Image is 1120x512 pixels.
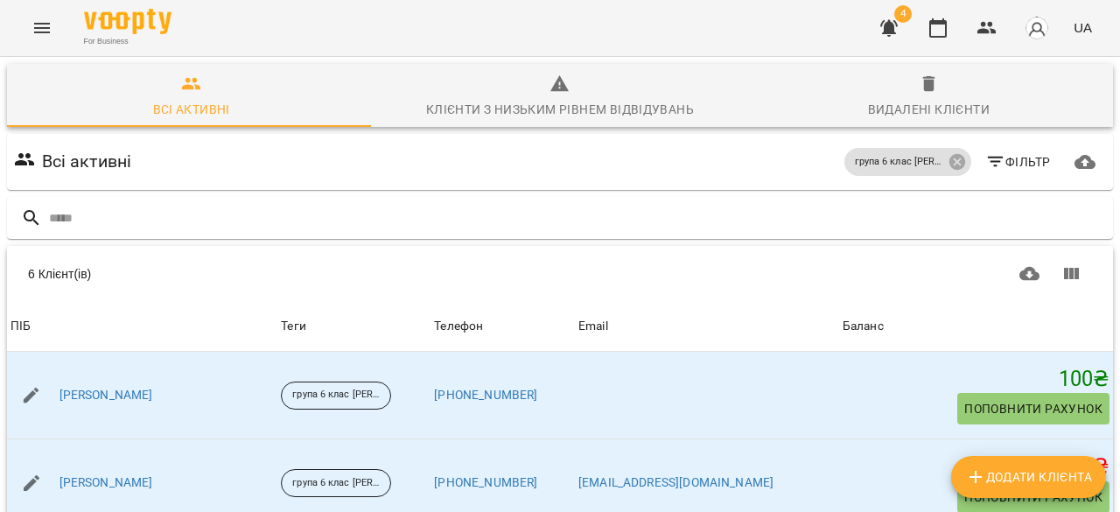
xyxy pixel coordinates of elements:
span: Email [578,316,836,337]
div: Всі активні [153,99,230,120]
div: Table Toolbar [7,246,1113,302]
button: Фільтр [978,146,1058,178]
div: Sort [434,316,483,337]
div: Email [578,316,608,337]
div: Sort [10,316,31,337]
div: Телефон [434,316,483,337]
a: [PERSON_NAME] [59,387,153,404]
h6: Всі активні [42,148,132,175]
div: Видалені клієнти [868,99,990,120]
div: Баланс [843,316,884,337]
a: [PHONE_NUMBER] [434,388,537,402]
h5: 0 ₴ [843,453,1109,480]
a: [PERSON_NAME] [59,474,153,492]
span: UA [1074,18,1092,37]
a: [EMAIL_ADDRESS][DOMAIN_NAME] [578,475,773,489]
span: Баланс [843,316,1109,337]
h5: 100 ₴ [843,366,1109,393]
div: Теги [281,316,427,337]
span: ПІБ [10,316,274,337]
img: Voopty Logo [84,9,171,34]
button: Показати колонки [1050,253,1092,295]
div: ПІБ [10,316,31,337]
span: For Business [84,36,171,47]
button: Menu [21,7,63,49]
p: група 6 клас [PERSON_NAME] [292,388,380,403]
span: 4 [894,5,912,23]
span: Телефон [434,316,571,337]
div: Клієнти з низьким рівнем відвідувань [426,99,694,120]
img: avatar_s.png [1025,16,1049,40]
a: [PHONE_NUMBER] [434,475,537,489]
span: Додати клієнта [965,466,1092,487]
button: Поповнити рахунок [957,393,1109,424]
span: Фільтр [985,151,1051,172]
div: група 6 клас [PERSON_NAME] [281,382,391,410]
span: Поповнити рахунок [964,398,1102,419]
div: група 6 клас [PERSON_NAME] [281,469,391,497]
div: група 6 клас [PERSON_NAME] [844,148,971,176]
div: Sort [843,316,884,337]
p: група 6 клас [PERSON_NAME] [855,155,942,170]
span: Поповнити рахунок [964,487,1102,508]
div: Sort [578,316,608,337]
button: UA [1067,11,1099,44]
button: Додати клієнта [951,456,1106,498]
button: Завантажити CSV [1009,253,1051,295]
p: група 6 клас [PERSON_NAME] [292,476,380,491]
div: 6 Клієнт(ів) [28,265,550,283]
